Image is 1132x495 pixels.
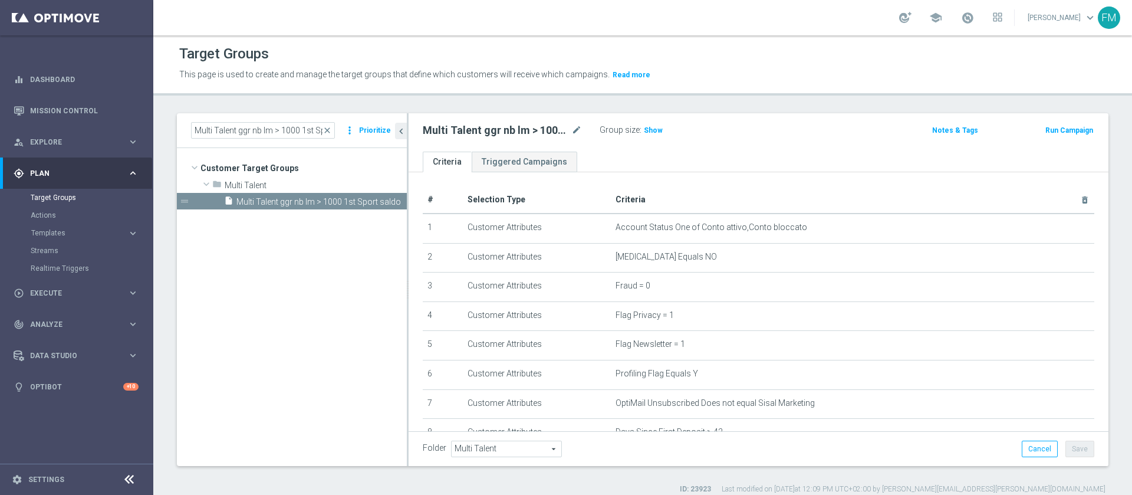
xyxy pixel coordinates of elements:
[236,197,407,207] span: Multi Talent ggr nb lm &gt; 1000 1st Sport saldo
[127,287,139,299] i: keyboard_arrow_right
[1098,6,1120,29] div: FM
[127,319,139,330] i: keyboard_arrow_right
[13,75,139,84] button: equalizer Dashboard
[30,139,127,146] span: Explore
[644,126,663,135] span: Show
[616,281,650,291] span: Fraud = 0
[30,95,139,126] a: Mission Control
[123,383,139,391] div: +10
[463,419,611,448] td: Customer Attributes
[323,126,332,135] span: close
[929,11,942,24] span: school
[30,64,139,95] a: Dashboard
[616,427,723,437] span: Days Since First Deposit > 42
[14,288,24,299] i: play_circle_outline
[14,288,127,299] div: Execute
[13,382,139,392] button: lightbulb Optibot +10
[31,260,152,277] div: Realtime Triggers
[31,230,127,237] div: Templates
[722,484,1105,494] label: Last modified on [DATE] at 12:09 PM UTC+02:00 by [PERSON_NAME][EMAIL_ADDRESS][PERSON_NAME][DOMAIN...
[13,169,139,178] button: gps_fixed Plan keyboard_arrow_right
[13,320,139,329] button: track_changes Analyze keyboard_arrow_right
[611,68,651,81] button: Read more
[31,224,152,242] div: Templates
[357,123,393,139] button: Prioritize
[225,181,407,191] span: Multi Talent
[1026,9,1098,27] a: [PERSON_NAME]keyboard_arrow_down
[12,474,22,485] i: settings
[179,70,610,79] span: This page is used to create and manage the target groups that define which customers will receive...
[395,123,407,139] button: chevron_left
[14,382,24,392] i: lightbulb
[30,352,127,359] span: Data Studio
[423,301,463,331] td: 4
[28,476,64,483] a: Settings
[423,123,569,137] h2: Multi Talent ggr nb lm > 1000 1st Sport saldo
[127,136,139,147] i: keyboard_arrow_right
[31,264,123,273] a: Realtime Triggers
[463,331,611,360] td: Customer Attributes
[463,273,611,302] td: Customer Attributes
[423,152,472,172] a: Criteria
[1022,441,1058,457] button: Cancel
[14,168,127,179] div: Plan
[13,351,139,360] button: Data Studio keyboard_arrow_right
[472,152,577,172] a: Triggered Campaigns
[423,243,463,273] td: 2
[423,443,446,453] label: Folder
[14,168,24,179] i: gps_fixed
[423,360,463,389] td: 6
[423,389,463,419] td: 7
[191,122,335,139] input: Quick find group or folder
[463,389,611,419] td: Customer Attributes
[571,123,582,137] i: mode_edit
[640,125,641,135] label: :
[463,301,611,331] td: Customer Attributes
[14,371,139,402] div: Optibot
[423,331,463,360] td: 5
[14,137,127,147] div: Explore
[31,242,152,260] div: Streams
[30,290,127,297] span: Execute
[600,125,640,135] label: Group size
[13,106,139,116] button: Mission Control
[13,289,139,298] button: play_circle_outline Execute keyboard_arrow_right
[13,137,139,147] button: person_search Explore keyboard_arrow_right
[31,206,152,224] div: Actions
[1080,195,1090,205] i: delete_forever
[14,319,24,330] i: track_changes
[396,126,407,137] i: chevron_left
[14,350,127,361] div: Data Studio
[14,64,139,95] div: Dashboard
[680,484,711,494] label: ID: 23923
[31,228,139,238] button: Templates keyboard_arrow_right
[423,214,463,243] td: 1
[30,170,127,177] span: Plan
[616,252,717,262] span: [MEDICAL_DATA] Equals NO
[127,350,139,361] i: keyboard_arrow_right
[127,228,139,239] i: keyboard_arrow_right
[463,186,611,214] th: Selection Type
[127,168,139,179] i: keyboard_arrow_right
[1084,11,1097,24] span: keyboard_arrow_down
[31,189,152,206] div: Target Groups
[31,246,123,255] a: Streams
[31,193,123,202] a: Target Groups
[463,243,611,273] td: Customer Attributes
[463,360,611,389] td: Customer Attributes
[14,137,24,147] i: person_search
[423,186,463,214] th: #
[14,74,24,85] i: equalizer
[616,339,685,349] span: Flag Newsletter = 1
[179,45,269,63] h1: Target Groups
[616,369,698,379] span: Profiling Flag Equals Y
[31,211,123,220] a: Actions
[616,195,646,204] span: Criteria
